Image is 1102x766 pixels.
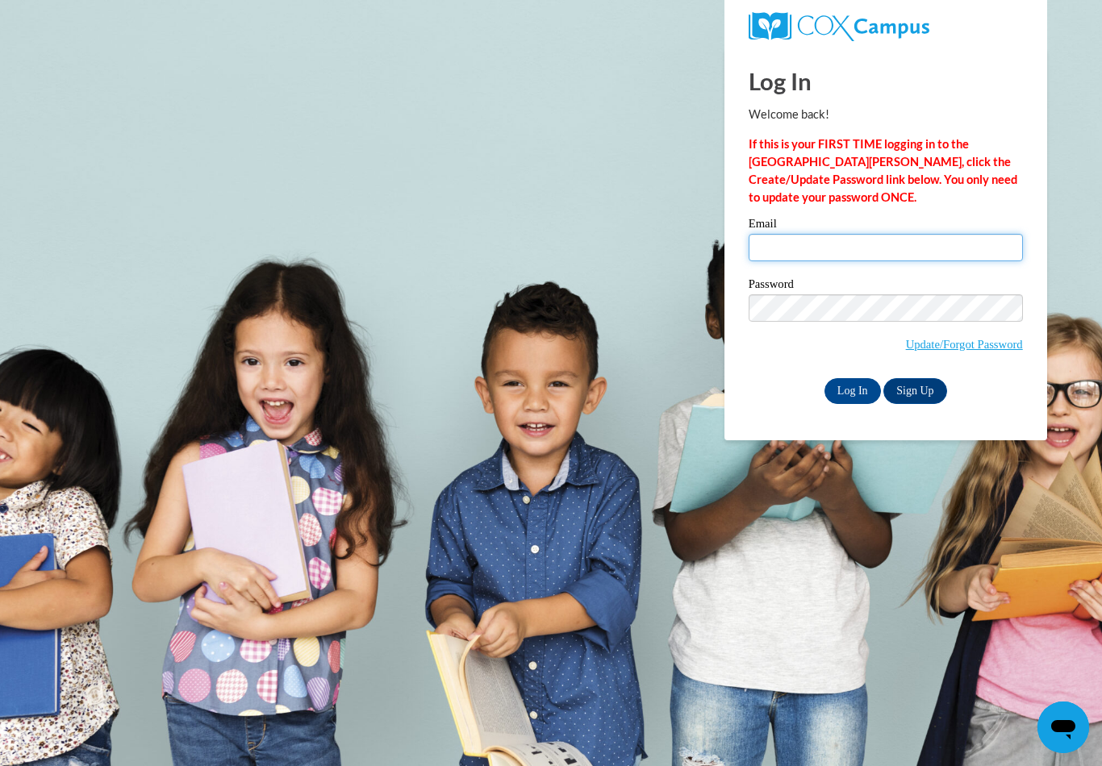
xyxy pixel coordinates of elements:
iframe: Button to launch messaging window [1037,701,1089,753]
input: Log In [824,378,881,404]
p: Welcome back! [749,106,1023,123]
label: Email [749,218,1023,234]
a: Sign Up [883,378,946,404]
strong: If this is your FIRST TIME logging in to the [GEOGRAPHIC_DATA][PERSON_NAME], click the Create/Upd... [749,137,1017,204]
img: COX Campus [749,12,929,41]
a: Update/Forgot Password [906,338,1023,351]
label: Password [749,278,1023,294]
h1: Log In [749,65,1023,98]
a: COX Campus [749,12,1023,41]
